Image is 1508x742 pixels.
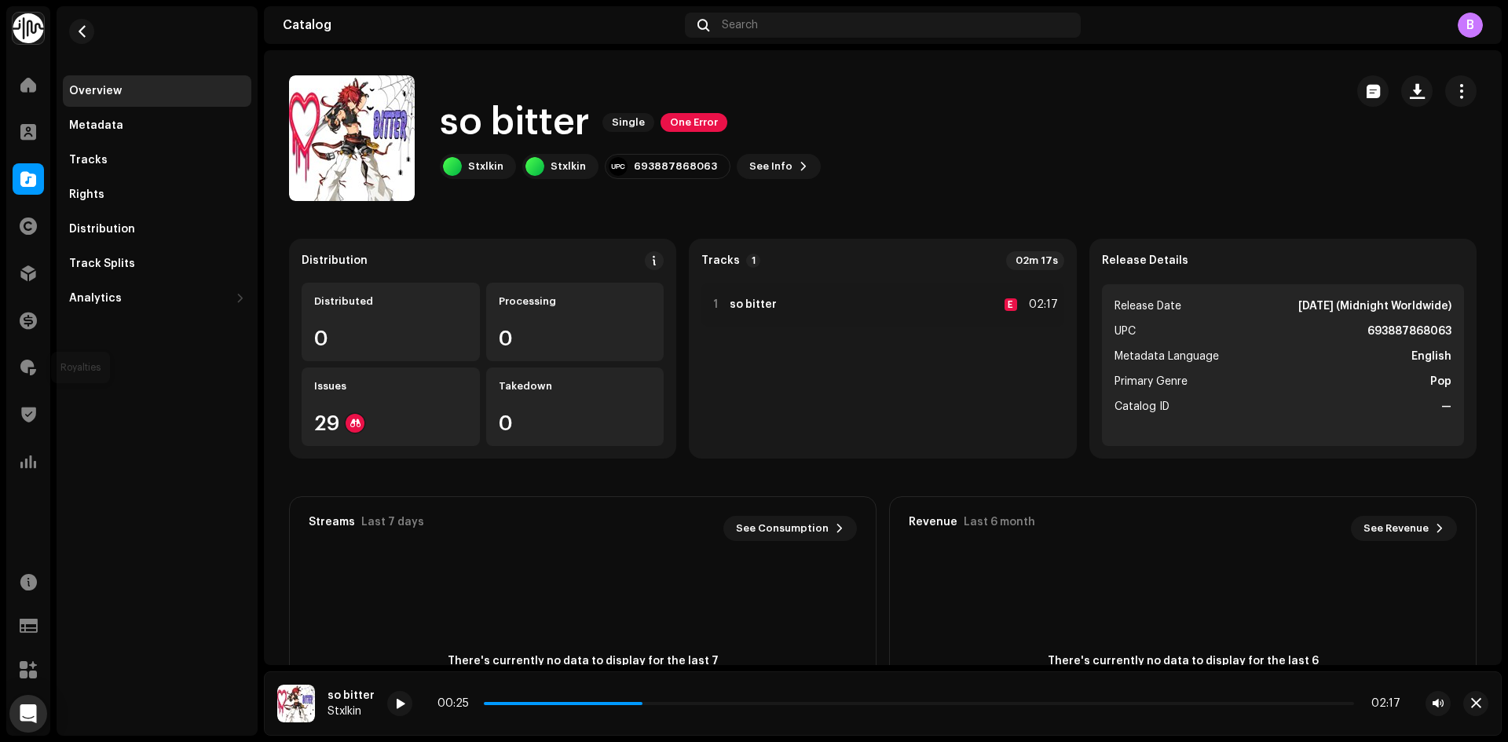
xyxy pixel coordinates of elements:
[69,85,122,97] div: Overview
[69,119,123,132] div: Metadata
[69,292,122,305] div: Analytics
[737,154,821,179] button: See Info
[277,685,315,722] img: e277f3f4-bc04-4e30-bc2e-51d83dd5d047
[722,19,758,31] span: Search
[736,513,829,544] span: See Consumption
[63,110,251,141] re-m-nav-item: Metadata
[1023,295,1058,314] div: 02:17
[1458,13,1483,38] div: B
[661,113,727,132] span: One Error
[69,154,108,166] div: Tracks
[1102,254,1188,267] strong: Release Details
[9,695,47,733] div: Open Intercom Messenger
[69,258,135,270] div: Track Splits
[499,380,652,393] div: Takedown
[309,516,355,528] div: Streams
[1360,697,1400,710] div: 02:17
[723,516,857,541] button: See Consumption
[361,516,424,528] div: Last 7 days
[1041,653,1324,686] span: There's currently no data to display for the last 6 month. Check back soon for updates.
[283,19,679,31] div: Catalog
[1115,322,1136,341] span: UPC
[468,160,503,173] div: Stxlkin
[1351,516,1457,541] button: See Revenue
[302,254,368,267] div: Distribution
[602,113,654,132] span: Single
[1441,397,1451,416] strong: —
[328,705,375,718] div: Stxlkin
[63,248,251,280] re-m-nav-item: Track Splits
[69,188,104,201] div: Rights
[63,75,251,107] re-m-nav-item: Overview
[634,160,717,173] div: 693887868063
[69,223,135,236] div: Distribution
[440,97,590,148] h1: so bitter
[1115,372,1188,391] span: Primary Genre
[13,13,44,44] img: 0f74c21f-6d1c-4dbc-9196-dbddad53419e
[328,689,375,702] div: so bitter
[63,144,251,176] re-m-nav-item: Tracks
[437,697,478,710] div: 00:25
[1430,372,1451,391] strong: Pop
[314,380,467,393] div: Issues
[1363,513,1429,544] span: See Revenue
[63,179,251,210] re-m-nav-item: Rights
[1005,298,1017,311] div: E
[1115,297,1181,316] span: Release Date
[1298,297,1451,316] strong: [DATE] (Midnight Worldwide)
[730,298,777,311] strong: so bitter
[909,516,957,528] div: Revenue
[964,516,1035,528] div: Last 6 month
[551,160,586,173] div: Stxlkin
[749,151,792,182] span: See Info
[1367,322,1451,341] strong: 693887868063
[1115,397,1169,416] span: Catalog ID
[63,214,251,245] re-m-nav-item: Distribution
[1006,251,1064,270] div: 02m 17s
[314,295,467,308] div: Distributed
[701,254,740,267] strong: Tracks
[441,653,724,686] span: There's currently no data to display for the last 7 days. Check back soon for updates.
[499,295,652,308] div: Processing
[1411,347,1451,366] strong: English
[63,283,251,314] re-m-nav-dropdown: Analytics
[1115,347,1219,366] span: Metadata Language
[746,254,760,268] p-badge: 1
